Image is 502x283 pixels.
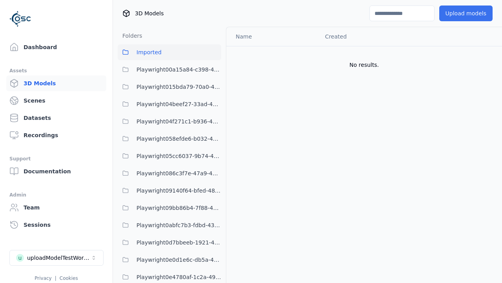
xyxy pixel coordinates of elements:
[118,148,221,164] button: Playwright05cc6037-9b74-4704-86c6-3ffabbdece83
[55,276,56,281] span: |
[6,164,106,179] a: Documentation
[9,66,103,75] div: Assets
[60,276,78,281] a: Cookies
[118,79,221,95] button: Playwright015bda79-70a0-409c-99cb-1511bab16c94
[6,127,106,143] a: Recordings
[6,217,106,233] a: Sessions
[136,221,221,230] span: Playwright0abfc7b3-fdbd-438a-9097-bdc709c88d01
[27,254,91,262] div: uploadModelTestWorkspace
[35,276,51,281] a: Privacy
[118,44,221,60] button: Imported
[118,131,221,147] button: Playwright058efde6-b032-4363-91b7-49175d678812
[6,200,106,215] a: Team
[136,99,221,109] span: Playwright04beef27-33ad-4b39-a7ba-e3ff045e7193
[9,154,103,164] div: Support
[439,6,493,21] button: Upload models
[135,9,164,17] span: 3D Models
[136,186,221,195] span: Playwright09140f64-bfed-4894-9ae1-f5b1e6c36039
[136,82,221,92] span: Playwright015bda79-70a0-409c-99cb-1511bab16c94
[9,8,31,30] img: Logo
[118,200,221,216] button: Playwright09bb86b4-7f88-4a8f-8ea8-a4c9412c995e
[6,93,106,108] a: Scenes
[136,238,221,247] span: Playwright0d7bbeeb-1921-41c6-b931-af810e4ce19a
[118,217,221,233] button: Playwright0abfc7b3-fdbd-438a-9097-bdc709c88d01
[136,169,221,178] span: Playwright086c3f7e-47a9-4b40-930e-6daa73f464cc
[136,255,221,265] span: Playwright0e0d1e6c-db5a-4244-b424-632341d2c1b4
[136,203,221,213] span: Playwright09bb86b4-7f88-4a8f-8ea8-a4c9412c995e
[136,151,221,161] span: Playwright05cc6037-9b74-4704-86c6-3ffabbdece83
[9,190,103,200] div: Admin
[118,96,221,112] button: Playwright04beef27-33ad-4b39-a7ba-e3ff045e7193
[6,75,106,91] a: 3D Models
[118,32,142,40] h3: Folders
[136,272,221,282] span: Playwright0e4780af-1c2a-492e-901c-6880da17528a
[118,252,221,268] button: Playwright0e0d1e6c-db5a-4244-b424-632341d2c1b4
[118,183,221,198] button: Playwright09140f64-bfed-4894-9ae1-f5b1e6c36039
[118,165,221,181] button: Playwright086c3f7e-47a9-4b40-930e-6daa73f464cc
[136,117,221,126] span: Playwright04f271c1-b936-458c-b5f6-36ca6337f11a
[118,62,221,77] button: Playwright00a15a84-c398-4ef4-9da8-38c036397b1e
[6,39,106,55] a: Dashboard
[6,110,106,126] a: Datasets
[319,27,413,46] th: Created
[136,65,221,74] span: Playwright00a15a84-c398-4ef4-9da8-38c036397b1e
[118,235,221,250] button: Playwright0d7bbeeb-1921-41c6-b931-af810e4ce19a
[9,250,104,266] button: Select a workspace
[226,27,319,46] th: Name
[118,114,221,129] button: Playwright04f271c1-b936-458c-b5f6-36ca6337f11a
[226,46,502,84] td: No results.
[136,48,162,57] span: Imported
[136,134,221,143] span: Playwright058efde6-b032-4363-91b7-49175d678812
[16,254,24,262] div: u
